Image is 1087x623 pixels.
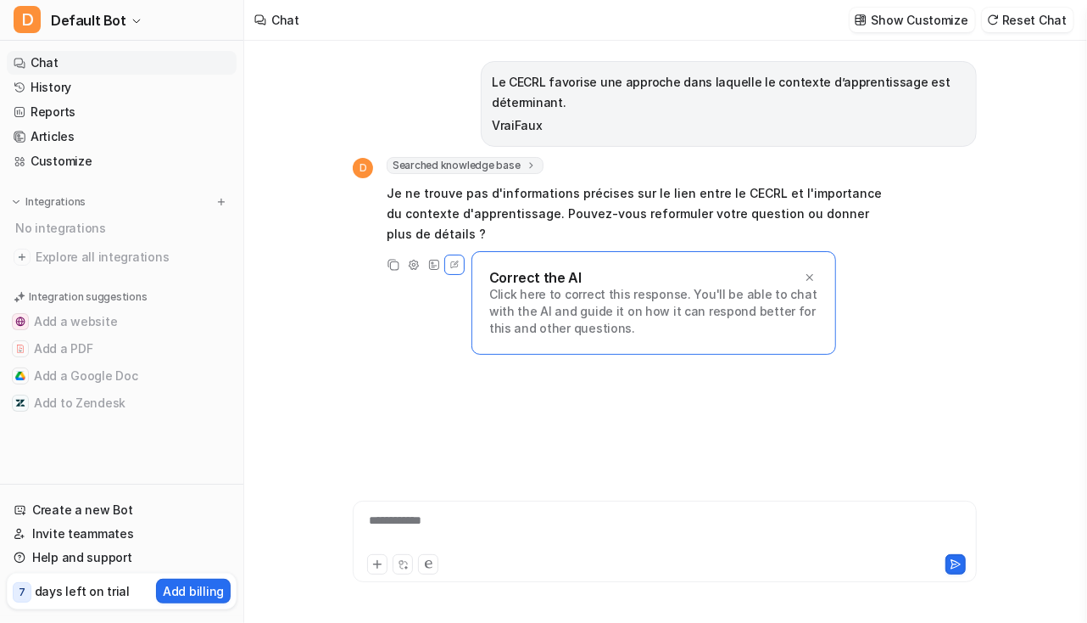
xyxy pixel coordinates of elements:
a: Help and support [7,546,237,570]
button: Integrations [7,194,91,210]
a: Reports [7,100,237,124]
p: Integrations [25,195,86,209]
button: Add to ZendeskAdd to Zendesk [7,390,237,417]
span: Explore all integrations [36,244,230,271]
button: Show Customize [850,8,975,32]
p: Integration suggestions [29,289,147,305]
img: expand menu [10,196,22,208]
button: Add a Google DocAdd a Google Doc [7,362,237,390]
p: Le CECRL favorise une approche dans laquelle le contexte d’apprentissage est déterminant. [492,72,966,113]
p: VraiFaux [492,115,966,136]
p: Show Customize [872,11,968,29]
a: Invite teammates [7,522,237,546]
a: Explore all integrations [7,245,237,269]
button: Reset Chat [982,8,1073,32]
a: Customize [7,149,237,173]
button: Add a websiteAdd a website [7,308,237,335]
img: Add a Google Doc [15,371,25,381]
a: History [7,76,237,99]
a: Chat [7,51,237,75]
p: 7 [19,585,25,600]
span: Searched knowledge base [387,157,543,174]
span: D [353,158,373,178]
p: Correct the AI [489,269,581,286]
p: days left on trial [35,582,130,600]
img: Add to Zendesk [15,398,25,408]
img: Add a PDF [15,344,25,354]
button: Add billing [156,579,231,603]
img: explore all integrations [14,249,31,266]
img: customize [855,14,867,26]
span: Default Bot [51,8,126,32]
p: Je ne trouve pas d'informations précises sur le lien entre le CECRL et l'importance du contexte d... [387,183,883,244]
button: Add a PDFAdd a PDF [7,335,237,362]
img: reset [987,14,999,26]
a: Create a new Bot [7,498,237,522]
p: Click here to correct this response. You'll be able to chat with the AI and guide it on how it ca... [489,286,818,337]
img: Add a website [15,317,25,327]
div: No integrations [10,214,237,242]
img: menu_add.svg [215,196,227,208]
a: Articles [7,125,237,149]
span: D [14,6,41,33]
div: Chat [271,11,299,29]
p: Add billing [163,582,224,600]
